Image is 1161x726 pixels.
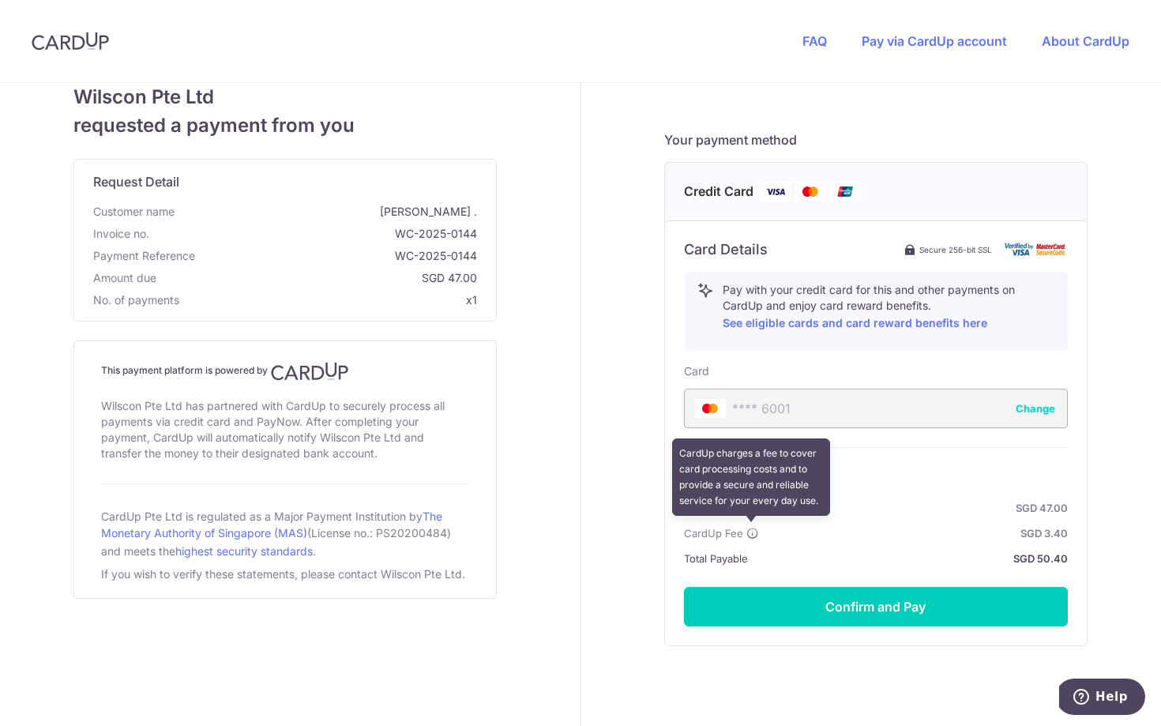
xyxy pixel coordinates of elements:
a: Pay via CardUp account [862,33,1007,49]
span: CardUp Fee [684,524,743,543]
a: About CardUp [1042,33,1129,49]
span: Invoice no. [93,226,149,242]
div: If you wish to verify these statements, please contact Wilscon Pte Ltd. [101,563,468,585]
span: [PERSON_NAME] . [181,204,477,220]
div: CardUp Pte Ltd is regulated as a Major Payment Institution by (License no.: PS20200484) and meets... [101,503,469,563]
img: Union Pay [829,182,861,201]
span: requested a payment from you [73,111,497,140]
a: See eligible cards and card reward benefits here [723,316,987,329]
button: Confirm and Pay [684,587,1068,626]
a: highest security standards [175,544,313,558]
span: translation missing: en.request_detail [93,174,179,190]
img: CardUp [32,32,109,51]
strong: SGD 50.40 [754,549,1068,568]
button: Change [1016,401,1055,416]
div: CardUp charges a fee to cover card processing costs and to provide a secure and reliable service ... [672,438,830,516]
img: Visa [760,182,791,201]
strong: SGD 47.00 [773,498,1068,517]
span: Secure 256-bit SSL [919,243,992,256]
h4: This payment platform is powered by [101,362,469,381]
p: Pay with your credit card for this and other payments on CardUp and enjoy card reward benefits. [723,282,1054,333]
img: Mastercard [795,182,826,201]
img: card secure [1005,243,1068,256]
label: Card [684,363,709,379]
h5: Your payment method [664,130,1088,149]
h6: Summary [684,467,1068,486]
span: Wilscon Pte Ltd [73,83,497,111]
a: FAQ [802,33,827,49]
span: WC-2025-0144 [156,226,477,242]
div: Wilscon Pte Ltd has partnered with CardUp to securely process all payments via credit card and Pa... [101,395,469,465]
span: Amount due [93,270,156,286]
iframe: Opens a widget where you can find more information [1059,679,1145,718]
span: x1 [466,293,477,307]
span: WC-2025-0144 [201,248,477,264]
span: translation missing: en.payment_reference [93,249,195,262]
h6: Card Details [684,240,768,259]
span: Total Payable [684,549,748,568]
span: Credit Card [684,182,753,201]
span: No. of payments [93,292,179,308]
strong: SGD 3.40 [765,524,1068,543]
span: SGD 47.00 [163,270,477,286]
span: Customer name [93,204,175,220]
img: CardUp [271,362,348,381]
